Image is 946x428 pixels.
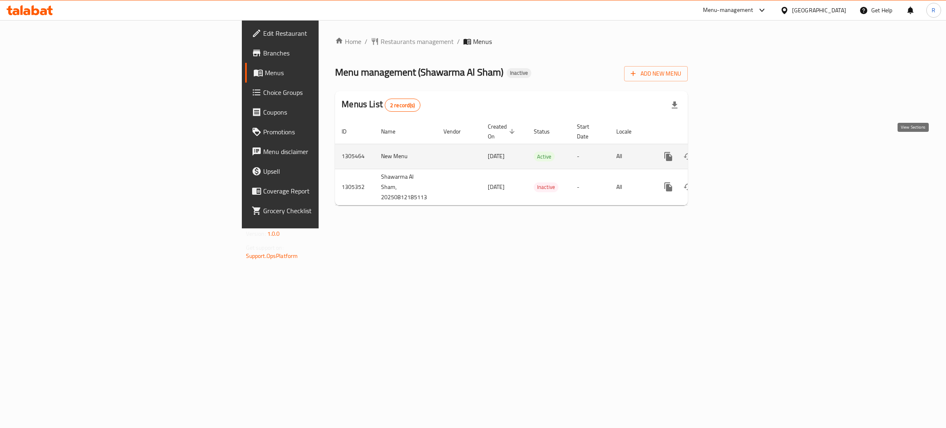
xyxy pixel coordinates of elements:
[263,107,393,117] span: Coupons
[245,102,400,122] a: Coupons
[263,48,393,58] span: Branches
[570,144,610,169] td: -
[265,68,393,78] span: Menus
[659,177,678,197] button: more
[507,69,531,76] span: Inactive
[342,98,420,112] h2: Menus List
[245,23,400,43] a: Edit Restaurant
[385,101,420,109] span: 2 record(s)
[263,206,393,216] span: Grocery Checklist
[381,127,406,136] span: Name
[245,201,400,221] a: Grocery Checklist
[245,43,400,63] a: Branches
[792,6,846,15] div: [GEOGRAPHIC_DATA]
[263,186,393,196] span: Coverage Report
[245,122,400,142] a: Promotions
[610,144,652,169] td: All
[488,122,517,141] span: Created On
[371,37,454,46] a: Restaurants management
[610,169,652,205] td: All
[245,83,400,102] a: Choice Groups
[245,161,400,181] a: Upsell
[263,28,393,38] span: Edit Restaurant
[678,147,698,166] button: Change Status
[659,147,678,166] button: more
[374,144,437,169] td: New Menu
[631,69,681,79] span: Add New Menu
[457,37,460,46] li: /
[263,87,393,97] span: Choice Groups
[246,242,284,253] span: Get support on:
[335,119,744,205] table: enhanced table
[443,127,471,136] span: Vendor
[488,151,505,161] span: [DATE]
[534,152,555,161] div: Active
[267,228,280,239] span: 1.0.0
[385,99,420,112] div: Total records count
[246,251,298,261] a: Support.OpsPlatform
[335,63,503,81] span: Menu management ( Shawarma Al Sham )
[381,37,454,46] span: Restaurants management
[534,127,560,136] span: Status
[263,147,393,156] span: Menu disclaimer
[263,166,393,176] span: Upsell
[335,37,688,46] nav: breadcrumb
[534,182,558,192] span: Inactive
[703,5,753,15] div: Menu-management
[678,177,698,197] button: Change Status
[245,142,400,161] a: Menu disclaimer
[932,6,935,15] span: R
[374,169,437,205] td: Shawarma Al Sham, 20250812185113
[246,228,266,239] span: Version:
[570,169,610,205] td: -
[473,37,492,46] span: Menus
[665,95,684,115] div: Export file
[245,181,400,201] a: Coverage Report
[624,66,688,81] button: Add New Menu
[534,152,555,161] span: Active
[577,122,600,141] span: Start Date
[342,127,357,136] span: ID
[616,127,642,136] span: Locale
[652,119,744,144] th: Actions
[507,68,531,78] div: Inactive
[263,127,393,137] span: Promotions
[488,182,505,192] span: [DATE]
[245,63,400,83] a: Menus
